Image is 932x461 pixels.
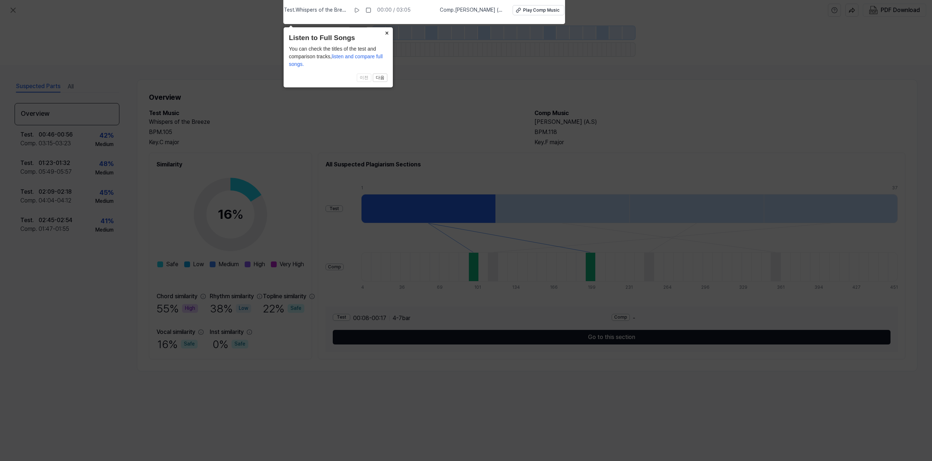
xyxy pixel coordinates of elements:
span: listen and compare full songs. [289,54,383,67]
div: Play Comp Music [523,7,560,13]
button: 다음 [373,74,387,82]
button: Close [381,27,393,38]
span: Test . Whispers of the Breeze [284,7,348,14]
span: Comp . [PERSON_NAME] (A.S) [440,7,504,14]
button: Play Comp Music [513,5,564,15]
div: You can check the titles of the test and comparison tracks, [289,45,387,68]
div: 00:00 / 03:05 [377,7,411,14]
header: Listen to Full Songs [289,33,387,43]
